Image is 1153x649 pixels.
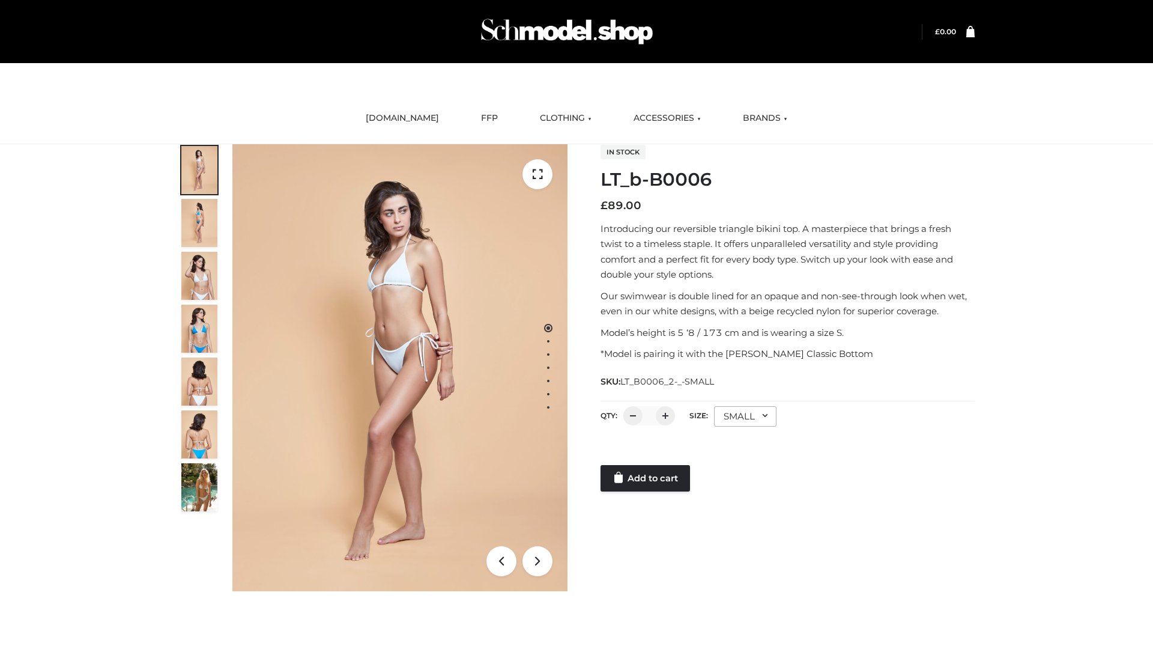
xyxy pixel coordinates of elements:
[601,346,975,362] p: *Model is pairing it with the [PERSON_NAME] Classic Bottom
[601,169,975,190] h1: LT_b-B0006
[601,374,715,389] span: SKU:
[472,105,507,132] a: FFP
[181,410,217,459] img: ArielClassicBikiniTop_CloudNine_AzureSky_OW114ECO_8-scaled.jpg
[601,411,617,420] label: QTY:
[181,199,217,247] img: ArielClassicBikiniTop_CloudNine_AzureSky_OW114ECO_2-scaled.jpg
[601,325,975,341] p: Model’s height is 5 ‘8 / 173 cm and is wearing a size S.
[232,144,567,591] img: ArielClassicBikiniTop_CloudNine_AzureSky_OW114ECO_1
[181,252,217,300] img: ArielClassicBikiniTop_CloudNine_AzureSky_OW114ECO_3-scaled.jpg
[734,105,796,132] a: BRANDS
[357,105,448,132] a: [DOMAIN_NAME]
[181,358,217,406] img: ArielClassicBikiniTop_CloudNine_AzureSky_OW114ECO_7-scaled.jpg
[935,27,956,36] bdi: 0.00
[620,376,714,387] span: LT_B0006_2-_-SMALL
[935,27,940,36] span: £
[601,199,641,212] bdi: 89.00
[689,411,708,420] label: Size:
[601,145,646,159] span: In stock
[181,146,217,194] img: ArielClassicBikiniTop_CloudNine_AzureSky_OW114ECO_1-scaled.jpg
[935,27,956,36] a: £0.00
[714,406,776,427] div: SMALL
[625,105,710,132] a: ACCESSORIES
[601,221,975,282] p: Introducing our reversible triangle bikini top. A masterpiece that brings a fresh twist to a time...
[531,105,601,132] a: CLOTHING
[601,199,608,212] span: £
[601,288,975,319] p: Our swimwear is double lined for an opaque and non-see-through look when wet, even in our white d...
[477,8,657,55] img: Schmodel Admin 964
[181,305,217,353] img: ArielClassicBikiniTop_CloudNine_AzureSky_OW114ECO_4-scaled.jpg
[181,463,217,511] img: Arieltop_CloudNine_AzureSky2.jpg
[601,465,690,492] a: Add to cart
